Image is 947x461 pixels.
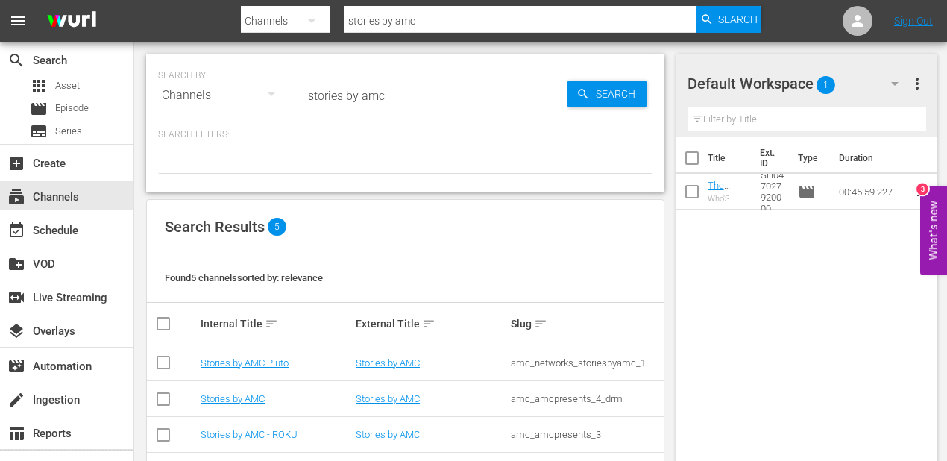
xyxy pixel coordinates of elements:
span: Search Results [165,218,265,236]
a: Sign Out [894,15,933,27]
span: Episode [30,100,48,118]
th: Ext. ID [751,137,788,179]
span: Asset [55,78,80,93]
div: Channels [158,75,289,116]
span: Found 5 channels sorted by: relevance [165,272,323,283]
span: sort [534,317,547,330]
span: 1 [817,69,835,101]
span: 5 [268,218,286,236]
a: Stories by AMC [356,357,420,369]
span: Automation [7,357,25,375]
span: Series [30,122,48,140]
button: Open Feedback Widget [920,186,947,275]
span: Search [7,51,25,69]
span: Series [55,124,82,139]
span: Create [7,154,25,172]
span: VOD [7,255,25,273]
span: sort [422,317,435,330]
span: Search [718,6,758,33]
p: Search Filters: [158,128,652,141]
span: Episode [55,101,89,116]
th: Type [789,137,830,179]
div: External Title [356,315,506,333]
span: more_vert [908,75,926,92]
span: Episode [798,183,816,201]
a: Stories by AMC Pluto [201,357,289,369]
div: amc_amcpresents_4_drm [511,393,661,404]
img: ans4CAIJ8jUAAAAAAAAAAAAAAAAAAAAAAAAgQb4GAAAAAAAAAAAAAAAAAAAAAAAAJMjXAAAAAAAAAAAAAAAAAAAAAAAAgAT5G... [36,4,107,39]
div: Who'S There? [708,194,749,204]
div: Internal Title [201,315,351,333]
span: Reports [7,424,25,442]
div: Slug [511,315,661,333]
a: Stories by AMC [201,393,265,404]
button: Search [696,6,761,33]
span: Search [590,81,647,107]
span: menu [9,12,27,30]
button: Search [567,81,647,107]
span: Overlays [7,322,25,340]
a: Stories by AMC [356,429,420,440]
span: Schedule [7,222,25,239]
div: amc_networks_storiesbyamc_1 [511,357,661,369]
span: Live Streaming [7,289,25,307]
span: reorder [915,182,933,200]
a: Stories by AMC [356,393,420,404]
span: Channels [7,188,25,206]
button: more_vert [908,66,926,101]
span: sort [265,317,278,330]
span: Ingestion [7,391,25,409]
div: amc_amcpresents_3 [511,429,661,440]
a: Stories by AMC - ROKU [201,429,298,440]
div: 3 [916,184,928,195]
td: 00:45:59.227 [833,174,915,210]
span: Asset [30,77,48,95]
td: SH047027920000 [755,174,791,210]
th: Title [708,137,752,179]
div: Default Workspace [688,63,913,104]
a: The Walking Dead: Dead City 102: Who's There? [708,180,748,258]
th: Duration [830,137,919,179]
